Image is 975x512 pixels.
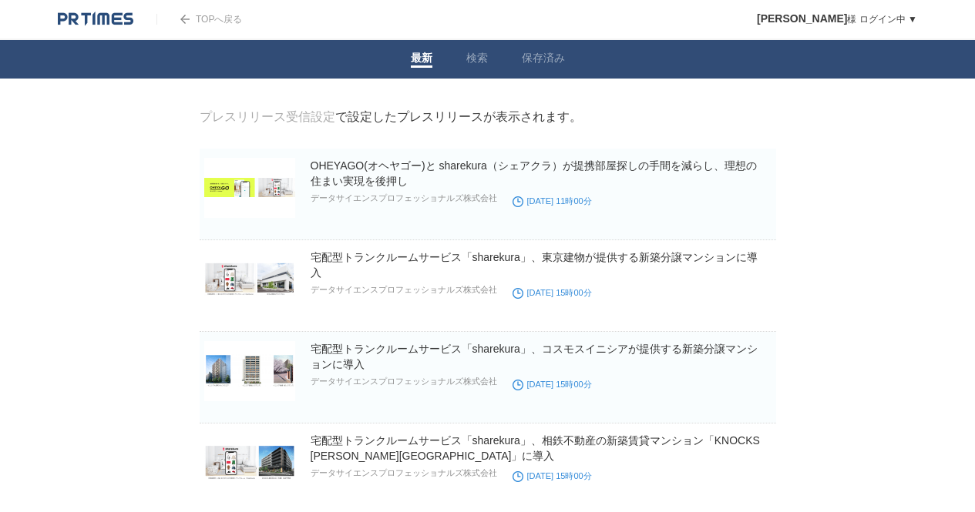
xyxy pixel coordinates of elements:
[204,249,295,310] img: 宅配型トランクルームサービス「sharekura」、東京建物が提供する新築分譲マンションに導入
[513,471,592,480] time: [DATE] 15時00分
[311,434,760,462] a: 宅配型トランクルームサービス「sharekura」、相鉄不動産の新築賃貸マンション「KNOCKS[PERSON_NAME][GEOGRAPHIC_DATA]」に導入
[522,52,565,68] a: 保存済み
[513,196,592,206] time: [DATE] 11時00分
[757,12,847,25] span: [PERSON_NAME]
[311,467,497,479] p: データサイエンスプロフェッショナルズ株式会社
[204,158,295,218] img: OHEYAGO(オヘヤゴー)と sharekura（シェアクラ）が提携部屋探しの手間を減らし、理想の住まい実現を後押し
[757,14,917,25] a: [PERSON_NAME]様 ログイン中 ▼
[311,343,758,370] a: 宅配型トランクルームサービス「sharekura」、コスモスイニシアが提供する新築分譲マンションに導入
[204,433,295,493] img: 宅配型トランクルームサービス「sharekura」、相鉄不動産の新築賃貸マンション「KNOCKS横浜弥生台」に導入
[200,109,582,125] div: で設定したプレスリリースが表示されます。
[311,159,757,187] a: OHEYAGO(オヘヤゴー)と sharekura（シェアクラ）が提携部屋探しの手間を減らし、理想の住まい実現を後押し
[311,192,497,204] p: データサイエンスプロフェッショナルズ株式会社
[513,380,592,389] time: [DATE] 15時00分
[411,52,432,68] a: 最新
[311,251,758,279] a: 宅配型トランクルームサービス「sharekura」、東京建物が提供する新築分譲マンションに導入
[156,14,242,25] a: TOPへ戻る
[513,288,592,297] time: [DATE] 15時00分
[204,341,295,401] img: 宅配型トランクルームサービス「sharekura」、コスモスイニシアが提供する新築分譲マンションに導入
[466,52,488,68] a: 検索
[58,12,133,27] img: logo.png
[311,376,497,387] p: データサイエンスプロフェッショナルズ株式会社
[311,284,497,296] p: データサイエンスプロフェッショナルズ株式会社
[180,15,190,24] img: arrow.png
[200,110,335,123] a: プレスリリース受信設定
